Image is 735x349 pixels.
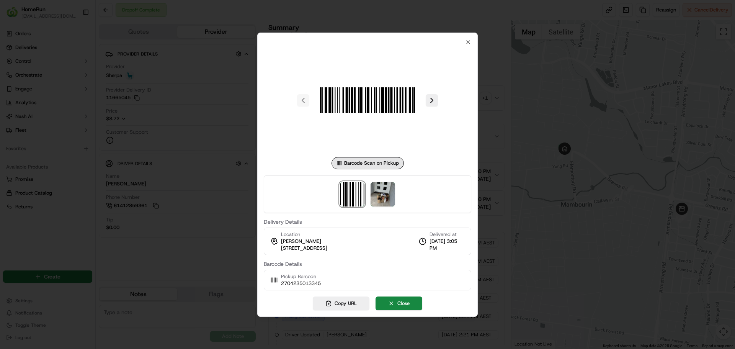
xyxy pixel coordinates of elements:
button: Copy URL [313,297,369,310]
span: 2704235013345 [281,280,321,287]
span: [DATE] 3:05 PM [430,238,465,252]
label: Barcode Details [264,261,471,267]
img: barcode_scan_on_pickup image [312,45,423,156]
label: Delivery Details [264,219,471,224]
img: barcode_scan_on_pickup image [340,182,364,206]
button: Close [376,297,422,310]
span: Location [281,231,300,238]
div: Barcode Scan on Pickup [332,157,404,169]
span: Delivered at [430,231,465,238]
img: photo_proof_of_delivery image [371,182,395,206]
span: [PERSON_NAME] [281,238,321,245]
span: [STREET_ADDRESS] [281,245,327,252]
span: Pickup Barcode [281,273,321,280]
